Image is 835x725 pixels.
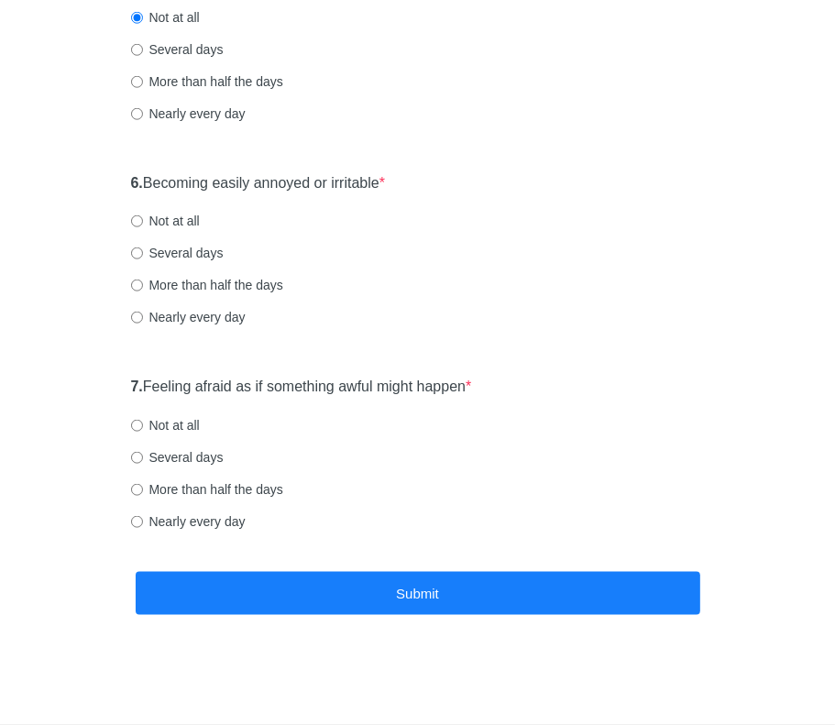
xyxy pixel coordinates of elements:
strong: 6. [131,175,143,191]
input: Nearly every day [131,108,143,120]
label: Nearly every day [131,104,246,123]
input: Several days [131,247,143,259]
label: More than half the days [131,480,283,499]
input: More than half the days [131,280,143,291]
input: More than half the days [131,76,143,88]
label: Not at all [131,212,200,230]
label: Not at all [131,416,200,434]
label: Nearly every day [131,308,246,326]
input: Nearly every day [131,312,143,324]
input: More than half the days [131,484,143,496]
label: Several days [131,244,224,262]
button: Submit [136,572,700,615]
label: Not at all [131,8,200,27]
input: Not at all [131,12,143,24]
label: More than half the days [131,276,283,294]
input: Several days [131,452,143,464]
input: Not at all [131,215,143,227]
input: Nearly every day [131,516,143,528]
label: More than half the days [131,72,283,91]
label: Nearly every day [131,512,246,531]
label: Several days [131,448,224,467]
label: Becoming easily annoyed or irritable [131,173,386,194]
label: Feeling afraid as if something awful might happen [131,377,472,398]
strong: 7. [131,379,143,394]
input: Several days [131,44,143,56]
label: Several days [131,40,224,59]
input: Not at all [131,420,143,432]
